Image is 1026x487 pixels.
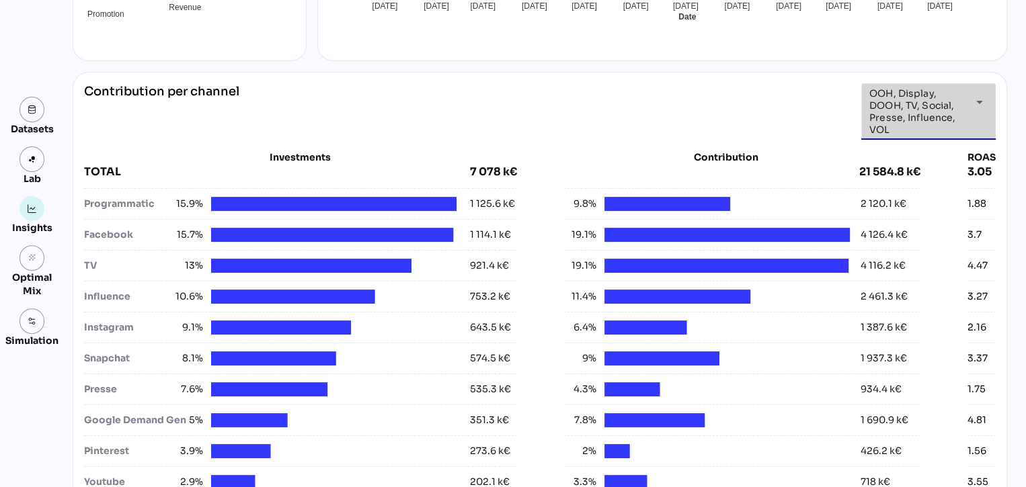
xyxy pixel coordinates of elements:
[12,221,52,234] div: Insights
[564,444,596,458] span: 2%
[84,259,171,273] div: TV
[171,320,203,335] span: 9.1%
[470,413,509,427] div: 351.3 k€
[861,259,906,273] div: 4 116.2 k€
[77,9,124,19] span: Promotion
[470,444,510,458] div: 273.6 k€
[776,1,801,11] tspan: [DATE]
[564,228,596,242] span: 19.1%
[861,413,908,427] div: 1 690.9 k€
[5,334,58,347] div: Simulation
[926,1,952,11] tspan: [DATE]
[470,259,509,273] div: 921.4 k€
[968,351,988,365] div: 3.37
[84,290,171,304] div: Influence
[968,228,982,242] div: 3.7
[84,444,171,458] div: Pinterest
[169,3,201,12] tspan: Revenue
[968,290,988,304] div: 3.27
[672,1,698,11] tspan: [DATE]
[968,150,996,164] div: ROAS
[564,413,596,427] span: 7.8%
[564,320,596,335] span: 6.4%
[598,150,855,164] div: Contribution
[28,105,37,114] img: data.svg
[968,320,986,335] div: 2.16
[84,150,517,164] div: Investments
[84,197,171,211] div: Programmatic
[972,94,988,110] i: arrow_drop_down
[968,197,986,211] div: 1.88
[171,259,203,273] span: 13%
[171,351,203,365] span: 8.1%
[623,1,648,11] tspan: [DATE]
[470,228,511,242] div: 1 114.1 k€
[861,228,908,242] div: 4 126.4 k€
[28,204,37,214] img: graph.svg
[861,382,902,396] div: 934.4 k€
[968,164,996,180] div: 3.05
[470,351,510,365] div: 574.5 k€
[861,444,902,458] div: 426.2 k€
[17,172,47,185] div: Lab
[28,154,37,164] img: lab.svg
[859,164,920,180] div: 21 584.8 k€
[11,122,54,136] div: Datasets
[470,1,496,11] tspan: [DATE]
[171,197,203,211] span: 15.9%
[968,382,986,396] div: 1.75
[28,253,37,263] i: grain
[171,290,203,304] span: 10.6%
[470,320,511,335] div: 643.5 k€
[171,444,203,458] span: 3.9%
[28,316,37,326] img: settings.svg
[968,259,988,273] div: 4.47
[826,1,851,11] tspan: [DATE]
[84,320,171,335] div: Instagram
[84,228,171,242] div: Facebook
[372,1,397,11] tspan: [DATE]
[84,382,171,396] div: Presse
[877,1,902,11] tspan: [DATE]
[470,164,517,180] div: 7 078 k€
[861,197,906,211] div: 2 120.1 k€
[869,87,963,136] span: OOH, Display, DOOH, TV, Social, Presse, Influence, VOL
[470,382,511,396] div: 535.3 k€
[424,1,449,11] tspan: [DATE]
[678,12,696,21] text: Date
[521,1,547,11] tspan: [DATE]
[564,382,596,396] span: 4.3%
[564,259,596,273] span: 19.1%
[564,290,596,304] span: 11.4%
[171,382,203,396] span: 7.6%
[968,413,986,427] div: 4.81
[861,290,908,304] div: 2 461.3 k€
[171,413,203,427] span: 5%
[5,271,58,298] div: Optimal Mix
[84,351,171,365] div: Snapchat
[968,444,986,458] div: 1.56
[84,164,470,180] div: TOTAL
[571,1,597,11] tspan: [DATE]
[564,351,596,365] span: 9%
[470,290,510,304] div: 753.2 k€
[84,83,239,140] div: Contribution per channel
[861,351,907,365] div: 1 937.3 k€
[724,1,750,11] tspan: [DATE]
[470,197,515,211] div: 1 125.6 k€
[84,413,171,427] div: Google Demand Gen
[861,320,907,335] div: 1 387.6 k€
[171,228,203,242] span: 15.7%
[564,197,596,211] span: 9.8%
